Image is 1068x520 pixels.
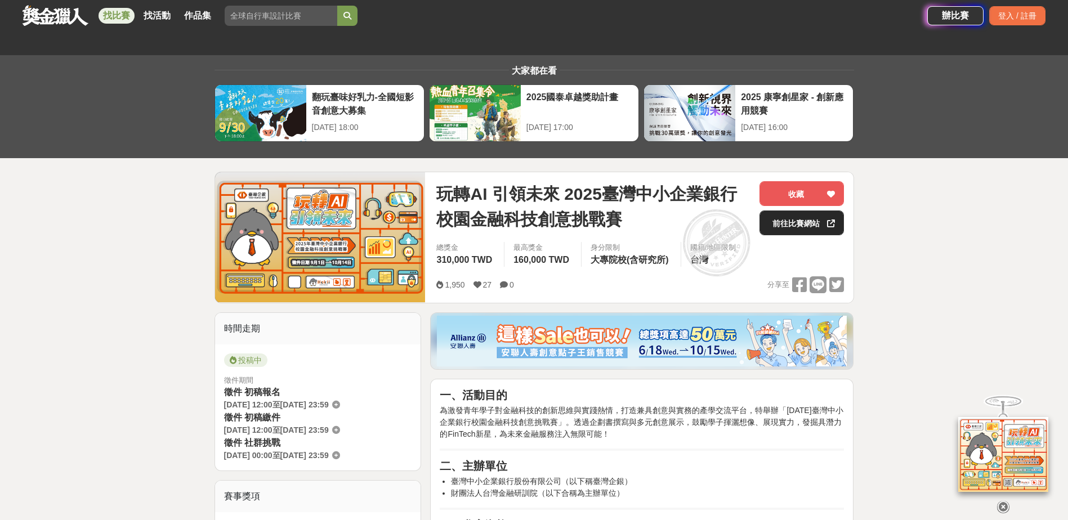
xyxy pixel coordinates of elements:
[429,84,639,142] a: 2025國泰卓越獎助計畫[DATE] 17:00
[591,242,672,253] div: 身分限制
[224,400,272,409] span: [DATE] 12:00
[513,242,572,253] span: 最高獎金
[436,181,750,232] span: 玩轉AI 引領未來 2025臺灣中小企業銀行校園金融科技創意挑戰賽
[225,6,337,26] input: 全球自行車設計比賽
[440,460,507,472] strong: 二、主辦單位
[312,122,418,133] div: [DATE] 18:00
[224,387,280,397] span: 徵件 初稿報名
[440,405,844,440] p: 為激發青年學子對金融科技的創新思維與實踐熱情，打造兼具創意與實務的產學交流平台，特舉辦「[DATE]臺灣中小企業銀行校園金融科技創意挑戰賽」。透過企劃書撰寫與多元創意展示，鼓勵學子揮灑想像、展現...
[224,425,272,434] span: [DATE] 12:00
[215,172,426,302] img: Cover Image
[927,6,984,25] a: 辦比賽
[280,400,329,409] span: [DATE] 23:59
[644,84,853,142] a: 2025 康寧創星家 - 創新應用競賽[DATE] 16:00
[958,409,1048,484] img: d2146d9a-e6f6-4337-9592-8cefde37ba6b.png
[224,451,272,460] span: [DATE] 00:00
[526,91,633,116] div: 2025國泰卓越獎助計畫
[445,280,464,289] span: 1,950
[215,84,424,142] a: 翻玩臺味好乳力-全國短影音創意大募集[DATE] 18:00
[224,376,253,384] span: 徵件期間
[437,316,847,366] img: dcc59076-91c0-4acb-9c6b-a1d413182f46.png
[224,438,280,447] span: 徵件 社群挑戰
[451,476,844,487] li: 臺灣中小企業銀行股份有限公司（以下稱臺灣企銀）
[510,280,514,289] span: 0
[440,389,507,401] strong: 一、活動目的
[451,487,844,499] li: 財團法人台灣金融研訓院（以下合稱為主辦單位）
[99,8,135,24] a: 找比賽
[180,8,216,24] a: 作品集
[224,353,267,367] span: 投稿中
[767,276,789,293] span: 分享至
[139,8,175,24] a: 找活動
[436,242,495,253] span: 總獎金
[436,255,492,265] span: 310,000 TWD
[280,451,329,460] span: [DATE] 23:59
[526,122,633,133] div: [DATE] 17:00
[513,255,569,265] span: 160,000 TWD
[509,66,560,75] span: 大家都在看
[741,91,847,116] div: 2025 康寧創星家 - 創新應用競賽
[272,451,280,460] span: 至
[215,481,421,512] div: 賽事獎項
[224,413,280,422] span: 徵件 初稿繳件
[215,313,421,344] div: 時間走期
[272,400,280,409] span: 至
[989,6,1045,25] div: 登入 / 註冊
[272,425,280,434] span: 至
[759,210,844,235] a: 前往比賽網站
[741,122,847,133] div: [DATE] 16:00
[591,255,669,265] span: 大專院校(含研究所)
[483,280,492,289] span: 27
[312,91,418,116] div: 翻玩臺味好乳力-全國短影音創意大募集
[759,181,844,206] button: 收藏
[280,425,329,434] span: [DATE] 23:59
